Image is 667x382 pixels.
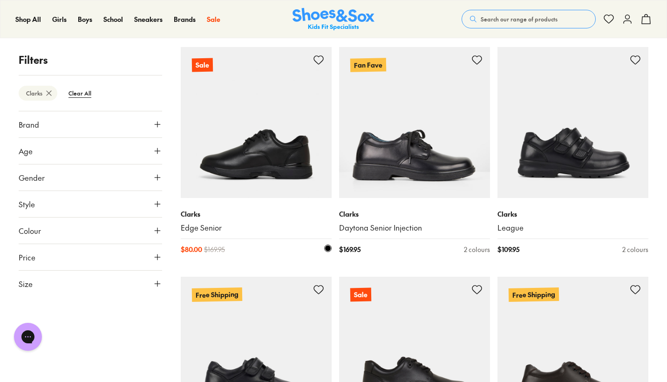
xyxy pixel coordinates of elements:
p: Sale [350,287,371,301]
span: $ 169.95 [339,245,361,254]
span: Brand [19,119,39,130]
span: Size [19,278,33,289]
span: Colour [19,225,41,236]
a: Girls [52,14,67,24]
button: Age [19,138,162,164]
button: Price [19,244,162,270]
p: Fan Fave [350,58,387,72]
iframe: Gorgias live chat messenger [9,320,47,354]
p: Free Shipping [509,287,559,302]
button: Gender [19,164,162,191]
a: Shoes & Sox [293,8,374,31]
p: Clarks [339,209,490,219]
button: Colour [19,218,162,244]
span: $ 80.00 [181,245,202,254]
a: Shop All [15,14,41,24]
button: Style [19,191,162,217]
button: Search our range of products [462,10,596,28]
a: Fan Fave [339,47,490,198]
div: 2 colours [464,245,490,254]
a: Sale [181,47,332,198]
a: League [497,223,648,233]
p: Clarks [497,209,648,219]
a: School [103,14,123,24]
div: 2 colours [622,245,648,254]
btn: Clarks [19,86,57,101]
a: Edge Senior [181,223,332,233]
btn: Clear All [61,85,99,102]
span: Gender [19,172,45,183]
span: $ 109.95 [497,245,519,254]
p: Clarks [181,209,332,219]
a: Brands [174,14,196,24]
span: $ 169.95 [204,245,225,254]
a: Daytona Senior Injection [339,223,490,233]
span: Age [19,145,33,157]
span: Price [19,252,35,263]
span: Search our range of products [481,15,558,23]
a: Sneakers [134,14,163,24]
button: Size [19,271,162,297]
a: Boys [78,14,92,24]
img: SNS_Logo_Responsive.svg [293,8,374,31]
p: Free Shipping [192,287,242,302]
span: Style [19,198,35,210]
a: Sale [207,14,220,24]
p: Filters [19,52,162,68]
button: Brand [19,111,162,137]
p: Sale [192,58,213,72]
